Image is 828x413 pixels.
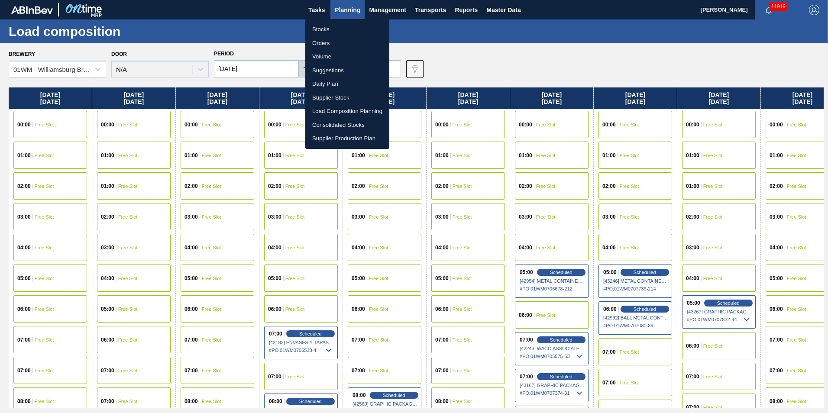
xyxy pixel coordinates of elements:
a: Stocks [305,23,389,36]
a: Daily Plan [305,77,389,91]
a: Load Composition Planning [305,104,389,118]
a: Supplier Production Plan [305,132,389,145]
a: Supplier Stock [305,91,389,105]
a: Orders [305,36,389,50]
a: Suggestions [305,64,389,77]
a: Consolidated Stocks [305,118,389,132]
a: Volume [305,50,389,64]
